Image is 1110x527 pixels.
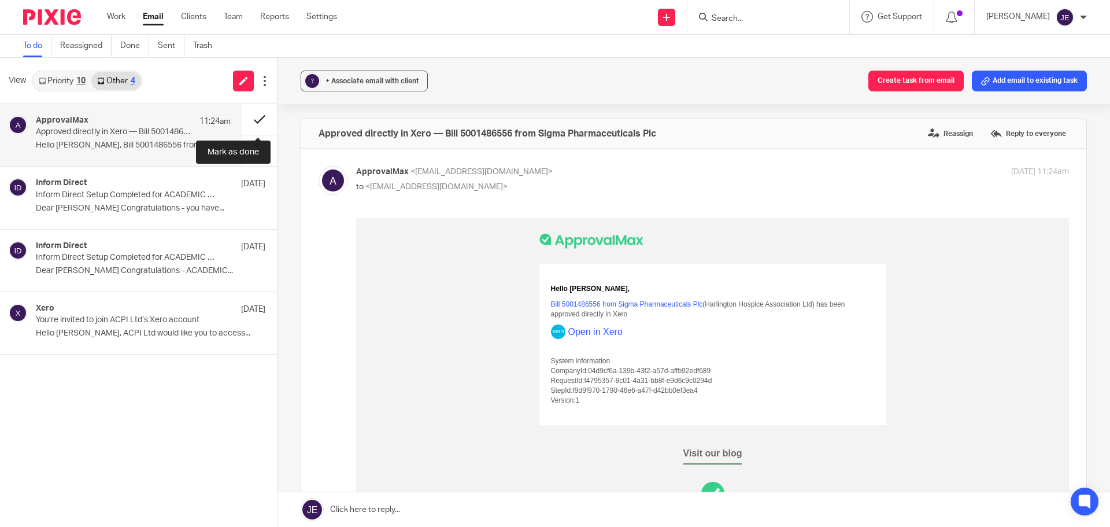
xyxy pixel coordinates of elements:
[711,14,815,24] input: Search
[305,74,319,88] div: ?
[410,168,553,176] span: <[EMAIL_ADDRESS][DOMAIN_NAME]>
[360,476,421,493] img: Android app link
[193,35,221,57] a: Trash
[318,416,323,424] img: Facebook Logo
[388,416,398,423] img: Youtube Logo
[365,183,508,191] span: <[EMAIL_ADDRESS][DOMAIN_NAME]>
[341,416,349,423] img: LinkedIn Logo
[241,304,265,315] p: [DATE]
[319,128,656,139] h4: Approved directly in Xero — Bill 5001486556 from Sigma Pharmaceuticals Plc
[241,241,265,253] p: [DATE]
[195,158,519,168] div: RequestId:f4795357-8c01-4a31-bb8f-e9d6c9c0294d
[120,35,149,57] a: Done
[337,326,396,333] a: our terms of services
[301,71,428,91] button: ? + Associate email with client
[195,82,519,101] div: (Harlington Hospice Association Ltd) has been approved directly in Xero
[195,168,519,178] div: StepId:f9d9f970-1790-46e6-a47f-d42bb0ef3ea4
[325,78,419,84] span: + Associate email with client
[241,178,265,190] p: [DATE]
[356,168,409,176] span: ApprovalMax
[158,35,184,57] a: Sent
[330,447,383,463] span: Mobile apps
[260,11,289,23] a: Reports
[319,166,347,195] img: svg%3E
[9,241,27,260] img: svg%3E
[36,253,220,263] p: Inform Direct Setup Completed for ACADEMIC CONFERENCES AND PUBLISHING INTERNATIONAL LTD
[36,190,220,200] p: Inform Direct Setup Completed for ACADEMIC CONFERENCES AND PUBLISHING INTERNATIONAL LTD
[183,298,530,334] div: You are receiving emails from us because you have either an active account or an active user prof...
[181,11,206,23] a: Clients
[91,72,140,90] a: Other4
[36,178,87,188] h4: Inform Direct
[195,67,274,75] span: Hello [PERSON_NAME],
[224,11,243,23] a: Team
[36,266,265,276] p: Dear [PERSON_NAME] Congratulations - ACADEMIC...
[1056,8,1074,27] img: svg%3E
[60,35,112,57] a: Reassigned
[345,264,368,287] img: ApprovalMax Logo
[23,9,81,25] img: Pixie
[36,315,220,325] p: You’re invited to join ACPI Ltd’s Xero account
[972,71,1087,91] button: Add email to existing task
[36,127,192,137] p: Approved directly in Xero — Bill 5001486556 from Sigma Pharmaceuticals Plc
[36,241,87,251] h4: Inform Direct
[878,13,922,21] span: Get Support
[195,139,254,147] span: System information
[76,77,86,85] div: 10
[356,183,364,191] span: to
[868,71,964,91] button: Create task from email
[183,345,530,399] div: Our services are provided by ApprovalMax Limited Director: [PERSON_NAME] Registered office: [STRE...
[432,390,461,397] a: contact us
[36,329,265,338] p: Hello [PERSON_NAME], ACPI Ltd would like you to access...
[36,204,265,213] p: Dear [PERSON_NAME] Congratulations - you have...
[195,82,347,90] a: Bill 5001486556 from Sigma Pharmaceuticals Plc
[36,304,54,314] h4: Xero
[9,75,26,87] span: View
[9,304,27,322] img: svg%3E
[36,141,231,150] p: Hello [PERSON_NAME], Bill 5001486556 from Sigma...
[195,148,519,158] div: CompanyId:04d9cf6a-139b-43f2-a57d-affb92edf689
[364,416,373,423] img: Twitter Logo
[143,11,164,23] a: Email
[9,116,27,134] img: svg%3E
[9,178,27,197] img: svg%3E
[183,15,287,31] img: ApprovalMax logo
[131,77,135,85] div: 4
[986,11,1050,23] p: [PERSON_NAME]
[199,116,231,127] p: 11:24am
[195,106,209,121] img: Xero
[33,72,91,90] a: Priority10
[195,178,519,187] div: Version:1
[23,35,51,57] a: To do
[987,125,1069,142] label: Reply to everyone
[330,450,383,457] a: Mobile apps
[293,476,353,493] img: Apple App Store link
[327,233,386,239] a: Visit our blog
[306,11,337,23] a: Settings
[107,11,125,23] a: Work
[925,125,976,142] label: Reassign
[212,109,267,119] a: Open in Xero
[327,229,386,246] span: Visit our blog
[36,116,88,126] h4: ApprovalMax
[1011,166,1069,178] p: [DATE] 11:24am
